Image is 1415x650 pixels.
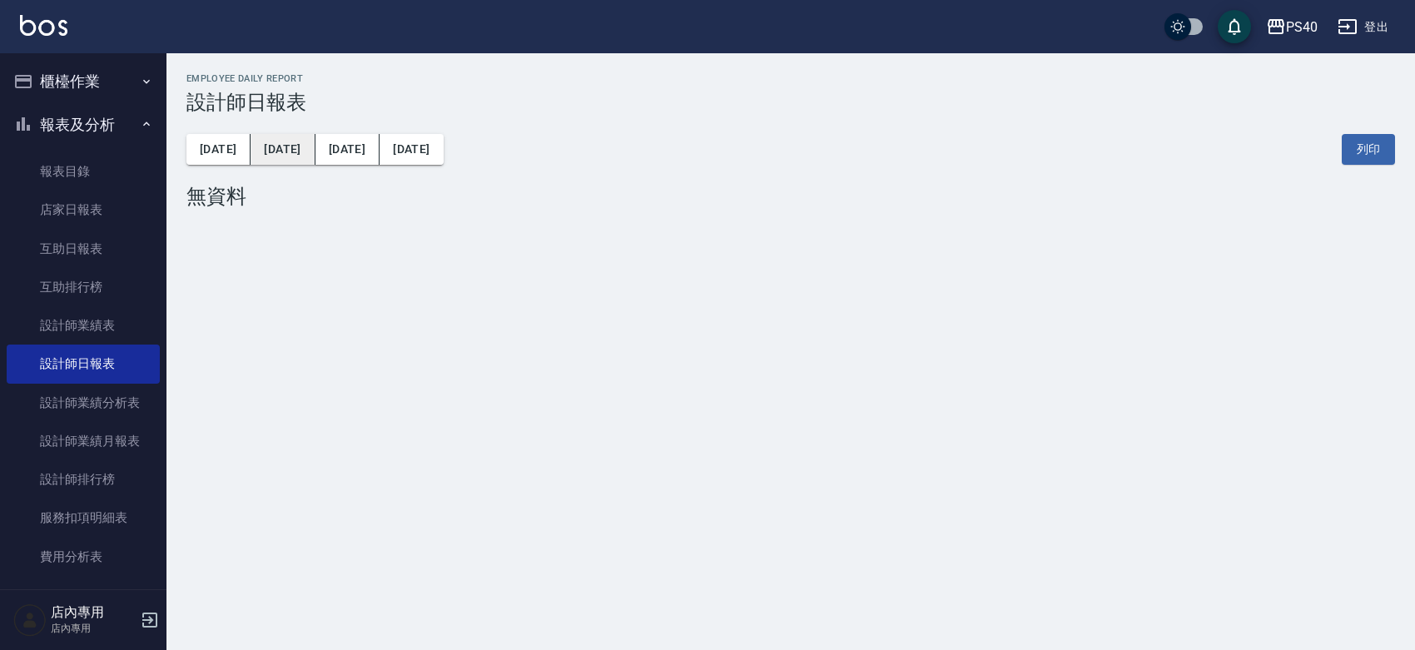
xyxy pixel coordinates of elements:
img: Logo [20,15,67,36]
h5: 店內專用 [51,604,136,621]
button: 報表及分析 [7,103,160,146]
a: 報表目錄 [7,152,160,191]
a: 設計師排行榜 [7,460,160,499]
button: [DATE] [186,134,251,165]
button: 列印 [1342,134,1395,165]
a: 店家日報表 [7,191,160,229]
a: 設計師業績月報表 [7,422,160,460]
button: 客戶管理 [7,583,160,626]
button: 櫃檯作業 [7,60,160,103]
button: [DATE] [380,134,443,165]
img: Person [13,603,47,637]
a: 費用分析表 [7,538,160,576]
h2: Employee Daily Report [186,73,1395,84]
p: 店內專用 [51,621,136,636]
button: [DATE] [315,134,380,165]
a: 設計師業績表 [7,306,160,345]
div: 無資料 [186,185,1395,208]
a: 互助日報表 [7,230,160,268]
a: 互助排行榜 [7,268,160,306]
button: PS40 [1259,10,1324,44]
a: 設計師業績分析表 [7,384,160,422]
a: 設計師日報表 [7,345,160,383]
button: [DATE] [251,134,315,165]
button: 登出 [1331,12,1395,42]
h3: 設計師日報表 [186,91,1395,114]
button: save [1218,10,1251,43]
div: PS40 [1286,17,1318,37]
a: 服務扣項明細表 [7,499,160,537]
